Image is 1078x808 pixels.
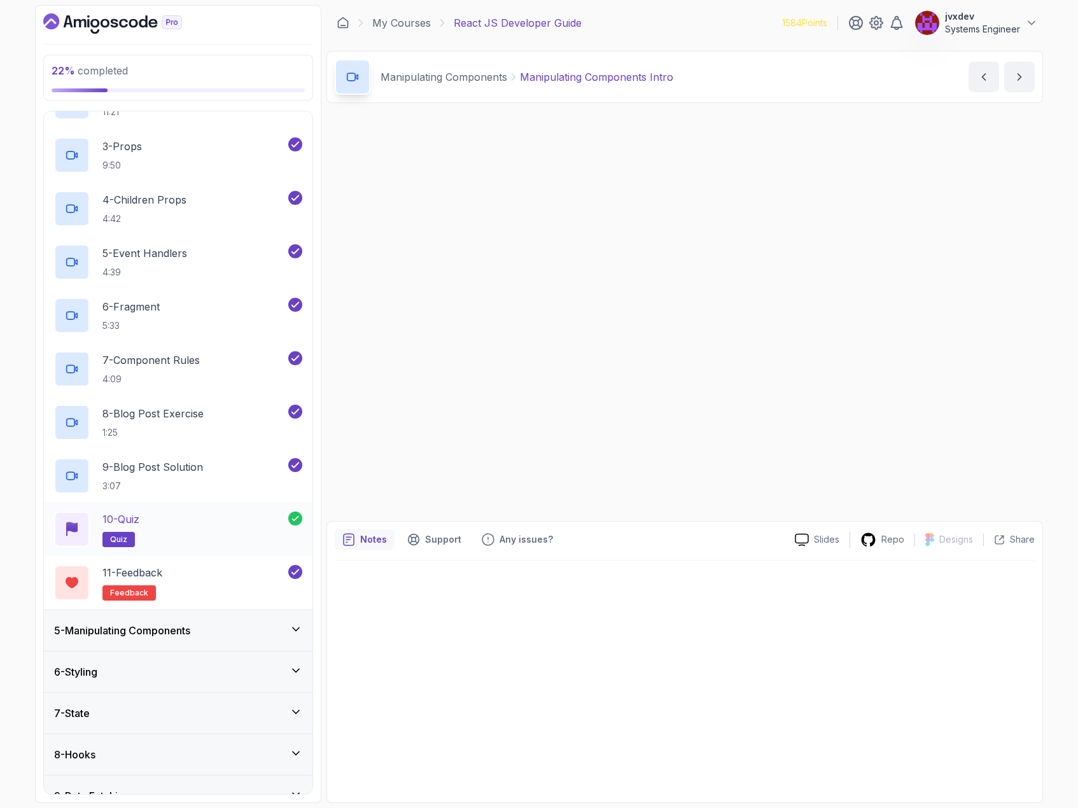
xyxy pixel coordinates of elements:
span: feedback [110,588,148,598]
p: 4:09 [102,373,200,386]
h3: 9 - Data Fetching [54,788,130,804]
button: 6-Fragment5:33 [54,298,302,333]
p: React JS Developer Guide [454,15,582,31]
button: 10-Quizquiz [54,512,302,547]
p: 9:50 [102,159,142,172]
button: 5-Manipulating Components [44,610,312,651]
h3: 6 - Styling [54,664,97,679]
h3: 8 - Hooks [54,747,95,762]
button: 6-Styling [44,651,312,692]
button: 7-Component Rules4:09 [54,351,302,387]
h3: 5 - Manipulating Components [54,623,190,638]
button: 8-Blog Post Exercise1:25 [54,405,302,440]
p: Designs [939,533,973,546]
p: 4 - Children Props [102,192,186,207]
span: quiz [110,534,127,545]
p: 8 - Blog Post Exercise [102,406,204,421]
a: Repo [850,532,914,548]
p: Slides [814,533,839,546]
p: 1:25 [102,426,204,439]
button: 11-Feedbackfeedback [54,565,302,601]
p: 7 - Component Rules [102,352,200,368]
p: Share [1010,533,1035,546]
p: Notes [360,533,387,546]
p: Manipulating Components Intro [520,69,673,85]
a: My Courses [372,15,431,31]
p: 5:33 [102,319,160,332]
p: 6 - Fragment [102,299,160,314]
p: jvxdev [945,10,1020,23]
button: 3-Props9:50 [54,137,302,173]
span: 22 % [52,64,75,77]
a: Slides [785,533,850,547]
button: Support button [400,529,469,550]
button: 7-State [44,693,312,734]
button: next content [1004,62,1035,92]
p: 10 - Quiz [102,512,139,527]
p: 11:21 [102,106,220,118]
button: 9-Blog Post Solution3:07 [54,458,302,494]
p: 3 - Props [102,139,142,154]
p: Manipulating Components [381,69,507,85]
button: notes button [335,529,395,550]
button: Feedback button [474,529,561,550]
button: 4-Children Props4:42 [54,191,302,226]
p: 9 - Blog Post Solution [102,459,203,475]
button: previous content [969,62,999,92]
p: 4:42 [102,212,186,225]
p: 5 - Event Handlers [102,246,187,261]
p: Any issues? [500,533,553,546]
img: user profile image [915,11,939,35]
p: 3:07 [102,480,203,492]
p: Support [425,533,461,546]
a: Dashboard [43,13,211,34]
p: 11 - Feedback [102,565,162,580]
a: Dashboard [337,17,349,29]
button: user profile imagejvxdevSystems Engineer [914,10,1038,36]
button: 5-Event Handlers4:39 [54,244,302,280]
p: Systems Engineer [945,23,1020,36]
button: 8-Hooks [44,734,312,775]
p: 4:39 [102,266,187,279]
h3: 7 - State [54,706,90,721]
span: completed [52,64,128,77]
button: Share [983,533,1035,546]
p: Repo [881,533,904,546]
p: 1584 Points [782,17,827,29]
